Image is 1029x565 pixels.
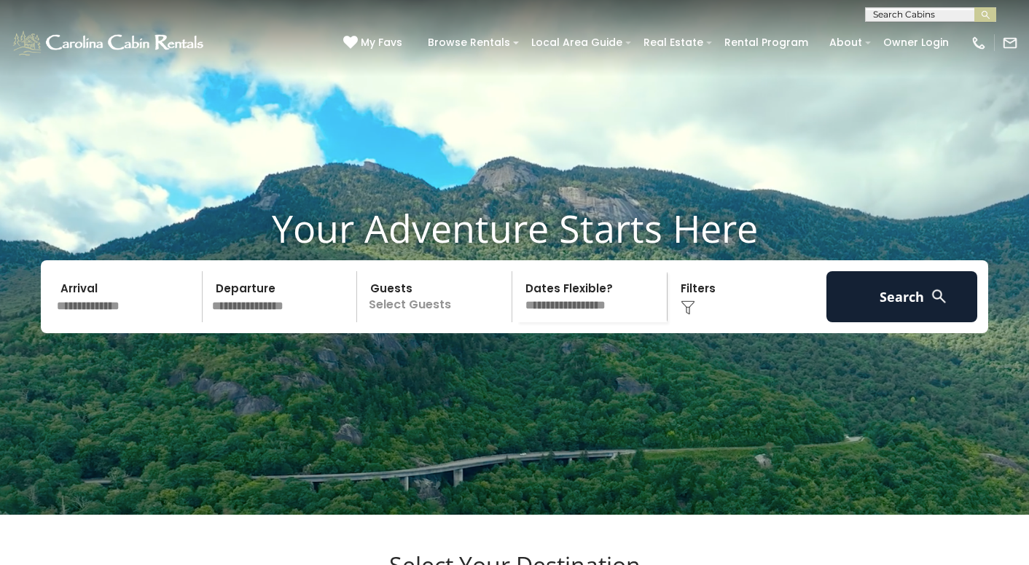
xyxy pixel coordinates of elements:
a: Browse Rentals [420,31,517,54]
img: phone-regular-white.png [971,35,987,51]
img: filter--v1.png [681,300,695,315]
img: search-regular-white.png [930,287,948,305]
a: Rental Program [717,31,815,54]
h1: Your Adventure Starts Here [11,206,1018,251]
button: Search [826,271,977,322]
a: Owner Login [876,31,956,54]
img: mail-regular-white.png [1002,35,1018,51]
a: My Favs [343,35,406,51]
img: White-1-1-2.png [11,28,208,58]
a: Real Estate [636,31,711,54]
span: My Favs [361,35,402,50]
a: About [822,31,869,54]
p: Select Guests [361,271,512,322]
a: Local Area Guide [524,31,630,54]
